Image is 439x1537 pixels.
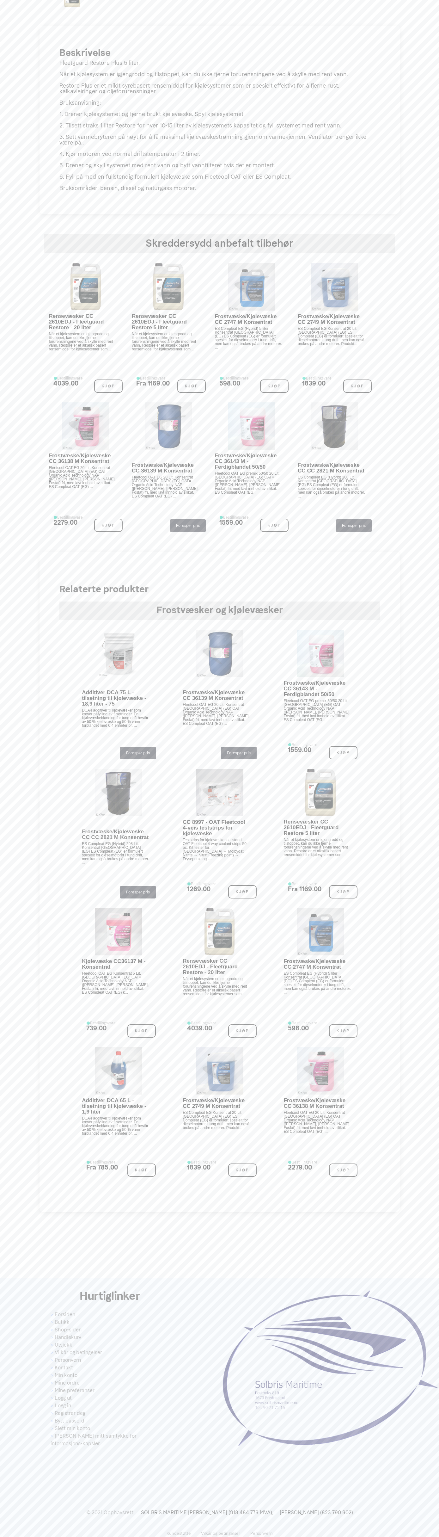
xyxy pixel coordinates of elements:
[51,1387,169,1394] a: Mine preferanser
[219,515,249,519] div: Bestillingsvare
[51,1432,169,1447] a: [PERSON_NAME] mitt samtykke for informasjons-kapsler
[187,1021,216,1025] div: Bestillingsvare
[343,380,372,393] span: Kjøp
[288,1025,317,1031] div: 598.00
[187,1164,216,1170] div: 1839.00
[260,519,289,532] span: Kjøp
[132,263,205,376] a: Rensevæsker CC 2610EDJ - Fleetguard Restore 5 liter Når et kjølesystem er igjengrodd og tilstoppe...
[132,313,200,330] p: Rensevæsker CC 2610EDJ - Fleetguard Restore 5 liter
[298,263,371,376] a: Frostvæske/Kjølevæske CC 2749 M Konsentrat ES Compleat EG Konsentrat 20 Lit. [GEOGRAPHIC_DATA] (E...
[82,690,150,707] p: Additiver DCA 75 L - tilsetning til kjølevæske - 18,9 liter - 75
[94,380,123,393] span: Kjøp
[120,886,156,898] a: Forespør pris
[228,1164,257,1177] span: Kjøp
[49,313,117,330] p: Rensevæsker CC 2610EDJ - Fleetguard Restore - 20 liter
[288,1160,317,1164] div: Bestillingsvare
[53,519,83,526] div: 2279.00
[49,402,123,515] a: Frostvæske/Kjølevæske CC 36138 M Konsentrat Fleetcool OAT EG 20 Lit. Konsentrat [GEOGRAPHIC_DATA]...
[86,1506,353,1519] span: © 2021 Opphavsrett: ,
[82,708,150,727] p: DCA4 additiver til kjølevæsker som krever påfylling av tilsetninger. En kjølevæskeblanding for tu...
[82,1047,155,1160] a: Additiver DCA 65 L - tilsetning til kjølevæske - 1,9 liter DCA4 additiver til kjølevæsker som kre...
[86,1160,118,1164] div: Bestillingsvare
[298,462,366,474] p: Frostvæske/Kjølevæske CC CC 2821 M Konsentrat
[196,1047,243,1095] img: CC2749M_1024x1024.jpg
[284,680,351,697] p: Frostvæske/Kjølevæske CC 36143 M - Ferdigblandet 50/50
[215,314,283,325] p: Frostvæske/Kjølevæske CC 2747 M Konsentrat
[297,908,344,955] img: CC2747M_1024x1024.jpg
[288,886,321,892] div: Fra 1169.00
[298,475,366,498] p: ES Compleat EG (Hybrid) 208 Lit. Konsentrat [GEOGRAPHIC_DATA] (EG) ES Compleat (EG) er formulert ...
[284,838,351,857] p: Når et kjølesystem er igjengrodd og tilstoppet, kan du ikke fjerne forurensningene ved å skylle m...
[51,1349,169,1356] a: Vilkår og betingelser
[302,380,332,386] div: 1839.00
[187,1160,216,1164] div: Bestillingsvare
[132,475,200,498] p: Fleetcool OAT EG 20 Lit. Konsentrat [GEOGRAPHIC_DATA] (EG) OAT= Organic Acid Technology NAP ([PER...
[51,1417,169,1425] a: Bytt passord
[51,1394,169,1402] a: Logg ut
[183,958,251,975] p: Rensevæsker CC 2610EDJ - Fleetguard Restore - 20 liter
[61,603,378,617] h2: Frostvæsker og kjølevæsker
[187,886,216,892] div: 1269.00
[183,977,251,996] p: Når et kjølesystem er igjengrodd og tilstoppet, kan du ikke fjerne forurensningene ved å skylle m...
[288,1021,317,1025] div: Bestillingsvare
[311,402,358,450] img: CC2821M_1024x1024.jpg
[132,459,200,516] a: Frostvæske/Kjølevæske CC 36139 M Konsentrat Fleetcool OAT EG 20 Lit. Konsentrat [GEOGRAPHIC_DATA]...
[183,838,251,861] p: Teststrips for kjølevæskens tilstand. OAT Fleetcool 4-way coolant strips 50 pc. Kit tester for: [...
[51,1311,169,1318] a: Forsiden
[187,1025,216,1031] div: 4039.00
[228,263,275,311] img: CC2747M_1024x1024.jpg
[228,1024,257,1038] span: Kjøp
[273,1509,353,1515] a: [PERSON_NAME] (823 790 902)
[284,1111,351,1133] p: Fleetcool OAT EG 20 Lit. Konsentrat [GEOGRAPHIC_DATA] (EG) OAT= Organic Acid Technology NAP ([PER...
[183,703,251,725] p: Fleetcool OAT EG 20 Lit. Konsentrat [GEOGRAPHIC_DATA] (EG) OAT= Organic Acid Technology NAP ([PER...
[204,908,235,955] img: CC2610EDJ_1024x1024.jpg
[51,1326,169,1334] a: Shop-siden
[219,376,249,380] div: Bestillingsvare
[336,519,372,532] a: Forespør pris
[329,1164,357,1177] span: Kjøp
[284,908,357,1021] a: Frostvæske/Kjølevæske CC 2747 M Konsentrat ES Compleat EG (Hybrid) 5 liter Konsentrat [GEOGRAPHIC...
[215,453,283,470] p: Frostvæske/Kjølevæske CC 36143 M - Ferdigblandet 50/50
[183,819,251,836] p: CC 8997 - OAT Fleetcool 4-veis teststrips for kjølevæske
[82,842,150,865] p: ES Compleat EG (Hybrid) 208 Lit. Konsentrat [GEOGRAPHIC_DATA] (EG) ES Compleat (EG) er formulert ...
[284,959,351,970] p: Frostvæske/Kjølevæske CC 2747 M Konsentrat
[288,747,317,753] div: 1559.00
[298,459,366,516] a: Frostvæske/Kjølevæske CC CC 2821 M Konsentrat ES Compleat EG (Hybrid) 208 Lit. Konsentrat [GEOGRA...
[153,263,184,311] img: CC2610EDJ_1024x1024.jpg
[260,380,289,393] span: Kjøp
[51,1356,169,1364] a: Personvern
[228,402,275,450] img: CC36143M_1024x1024.jpg
[136,380,170,386] div: Fra 1169.00
[311,263,358,311] img: CC2749M_1024x1024.jpg
[82,1116,150,1135] p: DCA4 additiver til kjølevæsker som krever påfylling av tilsetninger. En kjølevæskeblanding for tu...
[49,453,117,464] p: Frostvæske/Kjølevæske CC 36138 M Konsentrat
[215,327,283,349] p: ES Compleat EG (Hybrid) 5 liter Konsentrat [GEOGRAPHIC_DATA] (EG) ES Compleat (EG) er formulert s...
[288,1164,317,1170] div: 2279.00
[59,46,380,60] h2: Beskrivelse
[82,829,150,840] p: Frostvæske/Kjølevæske CC CC 2821 M Konsentrat
[94,519,123,532] span: Kjøp
[49,263,123,376] a: Rensevæsker CC 2610EDJ - Fleetguard Restore - 20 liter Når et kjølesystem er igjengrodd og tilsto...
[329,885,357,898] span: Kjøp
[284,972,351,994] p: ES Compleat EG (Hybrid) 5 liter Konsentrat [GEOGRAPHIC_DATA] (EG) ES Compleat (EG) er formulert s...
[297,630,344,677] img: CC36143M_1024x1024.jpg
[183,1098,251,1109] p: Frostvæske/Kjølevæske CC 2749 M Konsentrat
[82,687,150,744] a: Additiver DCA 75 L - tilsetning til kjølevæske - 18,9 liter - 75 DCA4 additiver til kjølevæsker s...
[82,826,150,883] a: Frostvæske/Kjølevæske CC CC 2821 M Konsentrat ES Compleat EG (Hybrid) 208 Lit. Konsentrat [GEOGRA...
[284,699,351,722] p: Fleetcool OAT EG premix 50/50 20 Lit. [GEOGRAPHIC_DATA] (EG) OAT= Organic Acid Technology NAP ([P...
[70,263,101,311] img: CC2610EDJ_1024x1024.jpg
[95,1047,142,1095] img: DCA65L_1024x1024.jpg
[51,1334,169,1341] a: Handlekurv
[145,402,192,450] img: CC36139M_1024x1024.jpg
[53,515,83,519] div: Bestillingsvare
[86,1021,116,1025] div: Bestillingsvare
[215,263,289,376] a: Frostvæske/Kjølevæske CC 2747 M Konsentrat ES Compleat EG (Hybrid) 5 liter Konsentrat [GEOGRAPHIC...
[284,769,357,882] a: Rensevæsker CC 2610EDJ - Fleetguard Restore 5 liter Når et kjølesystem er igjengrodd og tilstoppe...
[132,462,200,474] p: Frostvæske/Kjølevæske CC 36139 M Konsentrat
[53,380,83,386] div: 4039.00
[196,769,243,816] img: CC8997_1024x1024.jpg
[95,769,142,816] img: CC2821M_1024x1024.jpg
[51,1318,169,1326] a: Butikk
[49,332,117,351] p: Når et kjølesystem er igjengrodd og tilstoppet, kan du ikke fjerne forurensningene ved å skylle m...
[62,402,109,450] img: CC36138M_1024x1024.jpg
